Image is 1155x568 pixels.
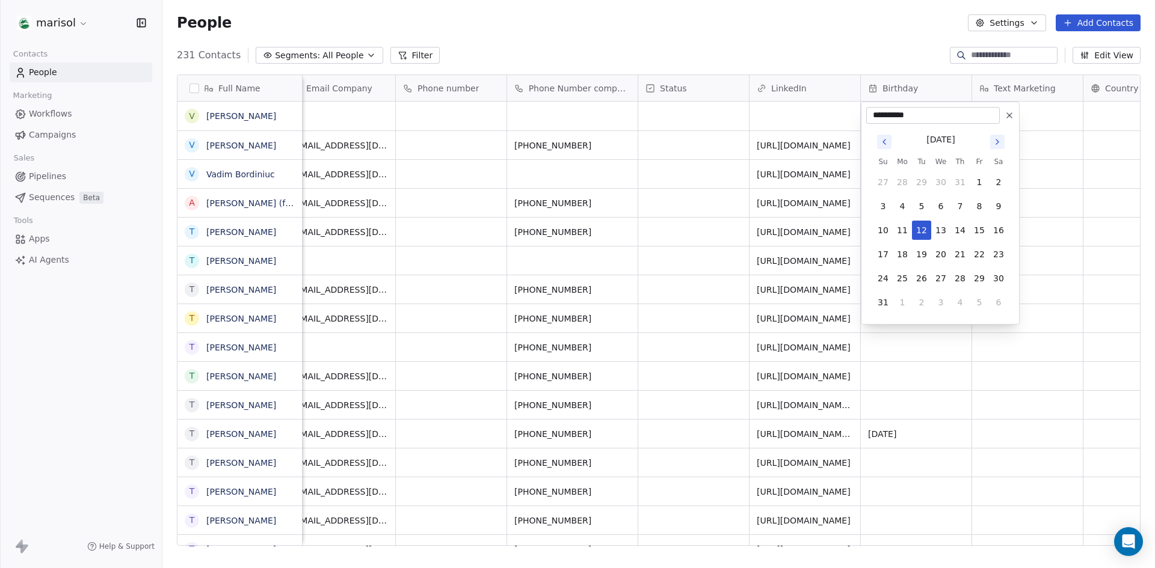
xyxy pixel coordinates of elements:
button: 3 [873,197,893,216]
button: 11 [893,221,912,240]
button: 18 [893,245,912,264]
th: Sunday [873,156,893,168]
button: 2 [912,293,931,312]
button: 28 [893,173,912,192]
button: 19 [912,245,931,264]
button: 20 [931,245,950,264]
button: Go to next month [989,133,1006,150]
th: Wednesday [931,156,950,168]
button: 13 [931,221,950,240]
button: 10 [873,221,893,240]
th: Monday [893,156,912,168]
button: 21 [950,245,970,264]
button: Go to previous month [876,133,893,150]
button: 15 [970,221,989,240]
button: 3 [931,293,950,312]
th: Friday [970,156,989,168]
button: 2 [989,173,1008,192]
div: [DATE] [926,133,955,146]
button: 1 [970,173,989,192]
button: 27 [931,269,950,288]
button: 26 [912,269,931,288]
button: 4 [893,197,912,216]
button: 31 [873,293,893,312]
button: 12 [912,221,931,240]
button: 30 [989,269,1008,288]
button: 31 [950,173,970,192]
button: 16 [989,221,1008,240]
button: 8 [970,197,989,216]
button: 6 [989,293,1008,312]
button: 14 [950,221,970,240]
button: 1 [893,293,912,312]
button: 30 [931,173,950,192]
button: 17 [873,245,893,264]
button: 7 [950,197,970,216]
button: 5 [970,293,989,312]
button: 22 [970,245,989,264]
button: 25 [893,269,912,288]
button: 28 [950,269,970,288]
th: Tuesday [912,156,931,168]
button: 9 [989,197,1008,216]
button: 27 [873,173,893,192]
button: 29 [970,269,989,288]
th: Thursday [950,156,970,168]
button: 5 [912,197,931,216]
button: 4 [950,293,970,312]
button: 29 [912,173,931,192]
th: Saturday [989,156,1008,168]
button: 6 [931,197,950,216]
button: 23 [989,245,1008,264]
button: 24 [873,269,893,288]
